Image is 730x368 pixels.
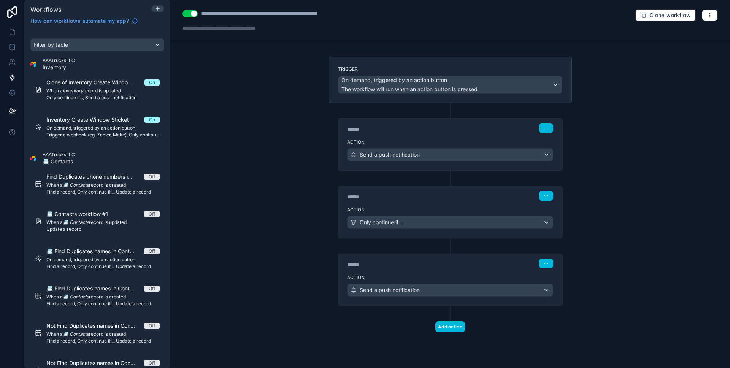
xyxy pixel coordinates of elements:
[30,17,129,25] span: How can workflows automate my app?
[30,6,61,13] span: Workflows
[435,321,465,332] button: Add action
[347,274,553,281] label: Action
[347,139,553,145] label: Action
[338,76,562,94] button: On demand, triggered by an action buttonThe workflow will run when an action button is pressed
[347,207,553,213] label: Action
[347,284,553,297] button: Send a push notification
[341,86,478,92] span: The workflow will run when an action button is pressed
[360,286,420,294] span: Send a push notification
[27,17,141,25] a: How can workflows automate my app?
[338,66,562,72] label: Trigger
[341,76,447,84] span: On demand, triggered by an action button
[360,151,420,159] span: Send a push notification
[347,148,553,161] button: Send a push notification
[635,9,696,21] button: Clone workflow
[360,219,403,226] span: Only continue if...
[347,216,553,229] button: Only continue if...
[649,12,691,19] span: Clone workflow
